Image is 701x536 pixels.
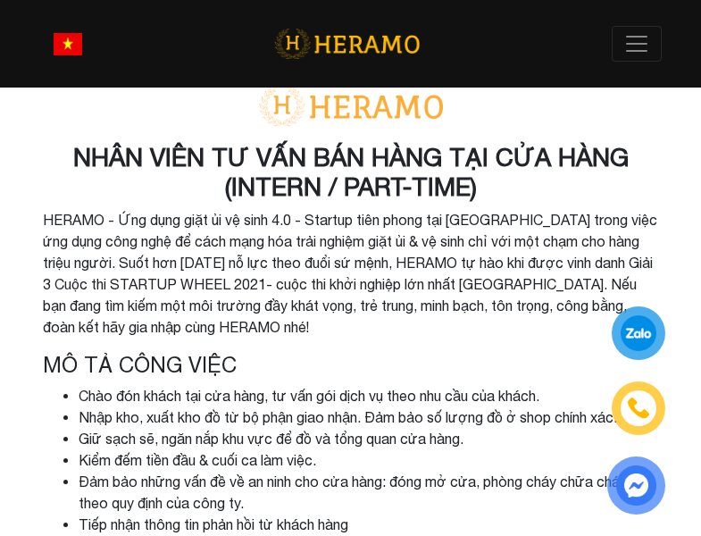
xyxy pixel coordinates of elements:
h4: Mô tả công việc [43,352,659,378]
img: logo-with-text.png [253,85,449,128]
img: vn-flag.png [54,33,82,55]
h3: NHÂN VIÊN TƯ VẤN BÁN HÀNG TẠI CỬA HÀNG (INTERN / PART-TIME) [43,142,659,202]
li: Tiếp nhận thông tin phản hồi từ khách hàng [79,514,659,535]
li: Nhập kho, xuất kho đồ từ bộ phận giao nhận. Đảm bảo số lượng đồ ở shop chính xác. [79,406,659,428]
img: phone-icon [629,398,648,418]
li: Chào đón khách tại cửa hàng, tư vấn gói dịch vụ theo nhu cầu của khách. [79,385,659,406]
p: HERAMO - Ứng dụng giặt ủi vệ sinh 4.0 - Startup tiên phong tại [GEOGRAPHIC_DATA] trong việc ứng d... [43,209,659,338]
li: Đảm bảo những vấn đề về an ninh cho cửa hàng: đóng mở cửa, phòng cháy chữa cháy,... theo quy định... [79,471,659,514]
a: phone-icon [614,384,663,432]
li: Giữ sạch sẽ, ngăn nắp khu vực để đồ và tổng quan cửa hàng. [79,428,659,449]
li: Kiểm đếm tiền đầu & cuối ca làm việc. [79,449,659,471]
img: logo [274,26,420,63]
